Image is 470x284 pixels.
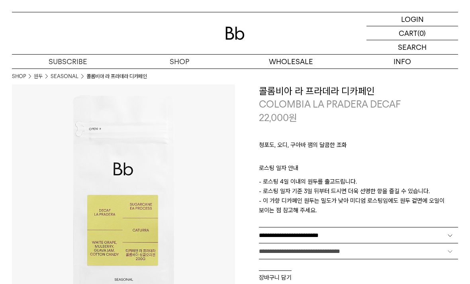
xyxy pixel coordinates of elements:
a: SEASONAL [51,72,78,80]
p: 로스팅 일자 안내 [259,163,458,177]
p: LOGIN [401,12,424,26]
p: 22,000 [259,111,297,125]
li: 콜롬비아 라 프라데라 디카페인 [86,72,147,80]
p: INFO [347,55,458,69]
p: (0) [417,26,426,40]
a: 원두 [34,72,43,80]
a: LOGIN [366,12,458,26]
img: 로고 [225,27,245,40]
p: ㅤ [259,154,458,163]
p: SEARCH [398,40,427,54]
p: - 로스팅 4일 이내의 원두를 출고드립니다. - 로스팅 일자 기준 3일 뒤부터 드시면 더욱 선명한 향을 즐길 수 있습니다. - 이 가향 디카페인 원두는 밀도가 낮아 미디엄 로... [259,177,458,215]
p: 청포도, 오디, 구아바 잼의 달콤한 조화 [259,140,458,154]
span: 원 [289,112,297,123]
a: SHOP [12,72,26,80]
p: COLOMBIA LA PRADERA DECAF [259,98,458,111]
a: SHOP [123,55,235,69]
p: WHOLESALE [235,55,347,69]
h3: 콜롬비아 라 프라데라 디카페인 [259,84,458,98]
a: CART (0) [366,26,458,40]
a: SUBSCRIBE [12,55,123,69]
p: CART [399,26,417,40]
